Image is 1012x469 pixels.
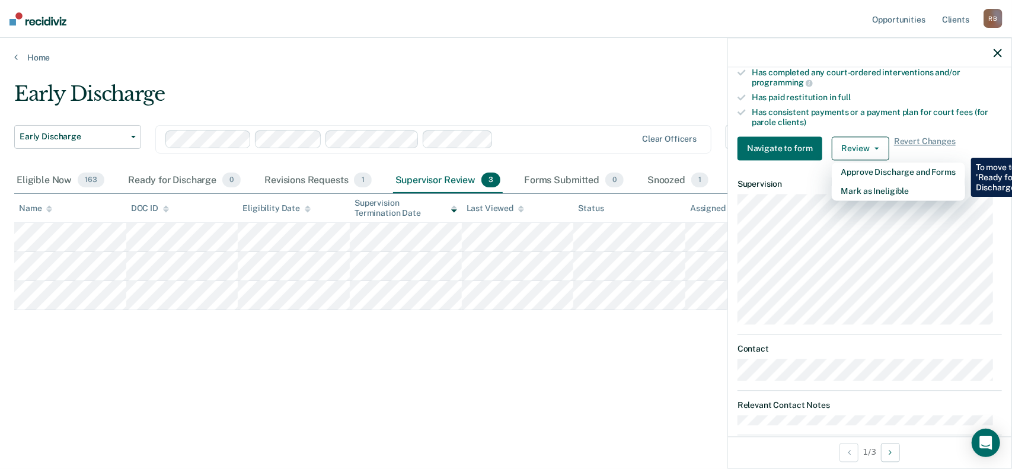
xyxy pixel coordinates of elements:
[14,82,773,116] div: Early Discharge
[881,443,900,462] button: Next Opportunity
[126,168,243,194] div: Ready for Discharge
[9,12,66,25] img: Recidiviz
[354,173,371,188] span: 1
[894,137,956,161] span: Revert Changes
[393,168,503,194] div: Supervisor Review
[691,173,708,188] span: 1
[222,173,241,188] span: 0
[522,168,626,194] div: Forms Submitted
[78,173,104,188] span: 163
[838,93,851,103] span: full
[832,182,965,201] button: Mark as Ineligible
[642,134,697,144] div: Clear officers
[262,168,373,194] div: Revisions Requests
[481,173,500,188] span: 3
[752,107,1002,127] div: Has consistent payments or a payment plan for court fees (for parole
[752,93,1002,103] div: Has paid restitution in
[605,173,624,188] span: 0
[355,198,457,218] div: Supervision Termination Date
[839,443,858,462] button: Previous Opportunity
[578,203,604,213] div: Status
[14,168,107,194] div: Eligible Now
[738,401,1002,411] dt: Relevant Contact Notes
[738,137,827,161] a: Navigate to form link
[645,168,711,194] div: Snoozed
[778,117,806,127] span: clients)
[19,203,52,213] div: Name
[752,68,1002,88] div: Has completed any court-ordered interventions and/or
[752,78,813,88] span: programming
[467,203,524,213] div: Last Viewed
[690,203,746,213] div: Assigned to
[738,180,1002,190] dt: Supervision
[20,132,126,142] span: Early Discharge
[984,9,1003,28] div: R B
[738,344,1002,355] dt: Contact
[131,203,169,213] div: DOC ID
[972,429,1000,457] div: Open Intercom Messenger
[242,203,311,213] div: Eligibility Date
[832,163,965,182] button: Approve Discharge and Forms
[832,137,889,161] button: Review
[14,52,998,63] a: Home
[738,137,822,161] button: Navigate to form
[728,436,1011,468] div: 1 / 3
